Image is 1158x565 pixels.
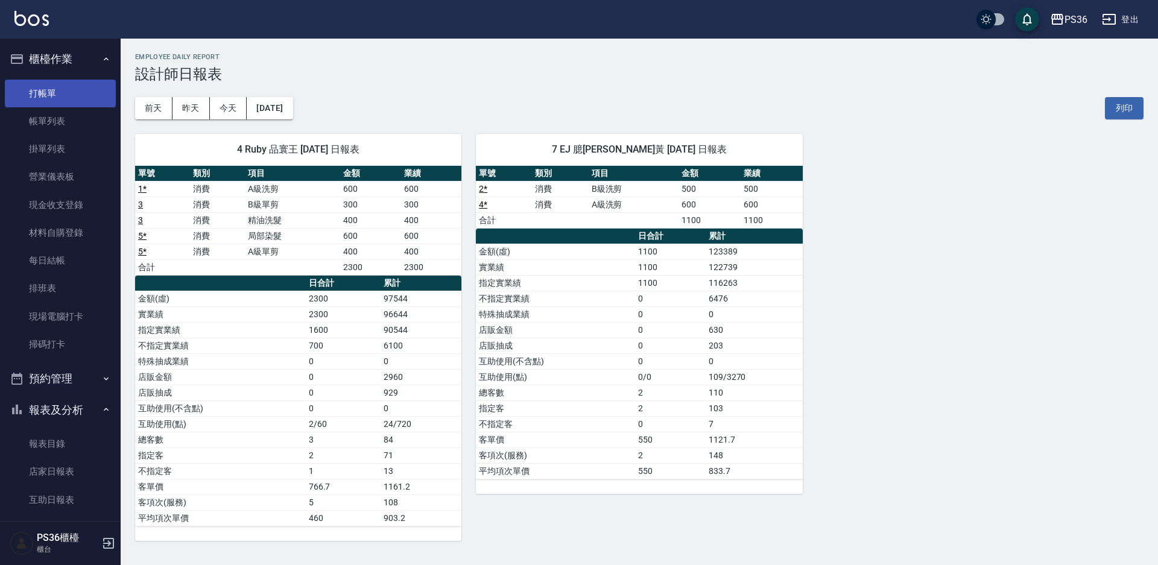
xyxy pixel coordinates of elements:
td: A級洗剪 [589,197,679,212]
td: 90544 [381,322,461,338]
table: a dense table [476,166,802,229]
td: 實業績 [135,306,306,322]
td: 不指定客 [476,416,635,432]
a: 掃碼打卡 [5,330,116,358]
td: 店販金額 [476,322,635,338]
td: 600 [401,228,462,244]
td: 0 [306,385,381,400]
td: 116263 [706,275,803,291]
td: 1121.7 [706,432,803,447]
img: Logo [14,11,49,26]
td: 客單價 [135,479,306,494]
a: 排班表 [5,274,116,302]
td: 消費 [532,181,588,197]
span: 7 EJ 臆[PERSON_NAME]黃 [DATE] 日報表 [490,144,788,156]
th: 項目 [589,166,679,181]
td: 96644 [381,306,461,322]
td: 460 [306,510,381,526]
td: 合計 [135,259,190,275]
div: PS36 [1065,12,1087,27]
td: B級單剪 [245,197,340,212]
td: 特殊抽成業績 [135,353,306,369]
td: 2 [635,385,705,400]
td: 0 [635,291,705,306]
td: 客項次(服務) [135,494,306,510]
td: 203 [706,338,803,353]
td: 平均項次單價 [135,510,306,526]
td: 6476 [706,291,803,306]
td: 700 [306,338,381,353]
td: 600 [401,181,462,197]
td: 148 [706,447,803,463]
a: 掛單列表 [5,135,116,163]
td: 24/720 [381,416,461,432]
td: 500 [679,181,741,197]
td: 互助使用(點) [135,416,306,432]
td: 903.2 [381,510,461,526]
th: 類別 [532,166,588,181]
td: 300 [401,197,462,212]
td: 0 [306,353,381,369]
td: 122739 [706,259,803,275]
td: 0 [306,369,381,385]
td: 2/60 [306,416,381,432]
td: 2960 [381,369,461,385]
td: 0 [635,306,705,322]
a: 打帳單 [5,80,116,107]
td: 0/0 [635,369,705,385]
td: 2300 [306,291,381,306]
a: 材料自購登錄 [5,219,116,247]
td: 總客數 [135,432,306,447]
th: 業績 [401,166,462,181]
a: 現場電腦打卡 [5,303,116,330]
a: 報表目錄 [5,430,116,458]
td: 指定客 [135,447,306,463]
td: 84 [381,432,461,447]
td: 0 [306,400,381,416]
td: 消費 [190,197,245,212]
td: 400 [401,244,462,259]
td: 指定實業績 [476,275,635,291]
td: 消費 [190,244,245,259]
p: 櫃台 [37,544,98,555]
td: 600 [340,181,400,197]
a: 店家日報表 [5,458,116,485]
td: 1100 [679,212,741,228]
td: 互助使用(不含點) [476,353,635,369]
th: 金額 [340,166,400,181]
td: 400 [401,212,462,228]
h2: Employee Daily Report [135,53,1144,61]
td: 局部染髮 [245,228,340,244]
td: 店販抽成 [476,338,635,353]
td: 總客數 [476,385,635,400]
button: 登出 [1097,8,1144,31]
td: 600 [741,197,803,212]
button: 昨天 [172,97,210,119]
td: 消費 [532,197,588,212]
td: 2300 [306,306,381,322]
td: 400 [340,212,400,228]
td: 300 [340,197,400,212]
table: a dense table [135,276,461,526]
td: 金額(虛) [135,291,306,306]
a: 3 [138,215,143,225]
td: 550 [635,432,705,447]
table: a dense table [135,166,461,276]
table: a dense table [476,229,802,479]
img: Person [10,531,34,555]
td: 合計 [476,212,532,228]
button: save [1015,7,1039,31]
h5: PS36櫃檯 [37,532,98,544]
td: 0 [635,416,705,432]
td: B級洗剪 [589,181,679,197]
td: 3 [306,432,381,447]
td: 客項次(服務) [476,447,635,463]
td: 110 [706,385,803,400]
td: 500 [741,181,803,197]
th: 日合計 [635,229,705,244]
th: 單號 [135,166,190,181]
td: 客單價 [476,432,635,447]
a: 互助排行榜 [5,514,116,541]
td: 特殊抽成業績 [476,306,635,322]
td: 1100 [635,244,705,259]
